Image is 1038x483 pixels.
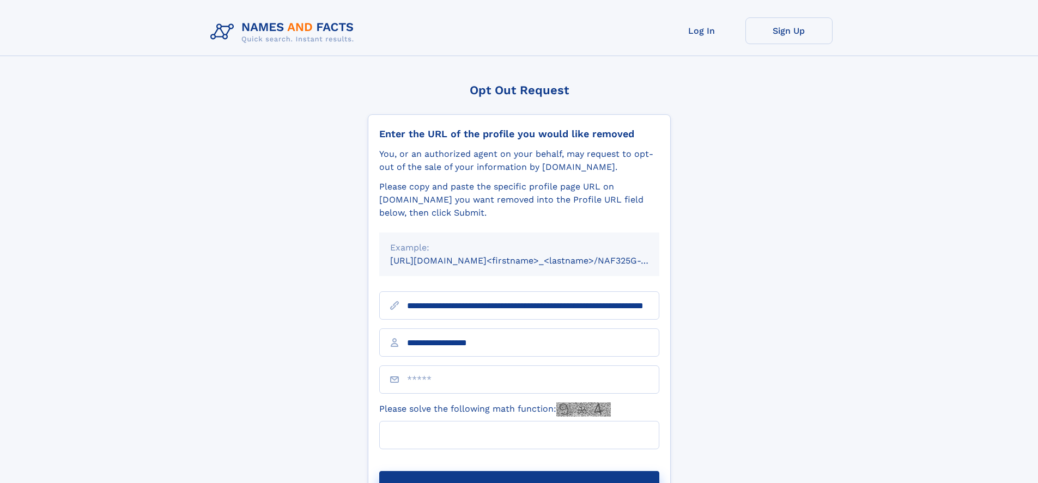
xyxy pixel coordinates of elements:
[206,17,363,47] img: Logo Names and Facts
[745,17,833,44] a: Sign Up
[379,402,611,417] label: Please solve the following math function:
[379,148,659,174] div: You, or an authorized agent on your behalf, may request to opt-out of the sale of your informatio...
[368,83,671,97] div: Opt Out Request
[390,255,680,266] small: [URL][DOMAIN_NAME]<firstname>_<lastname>/NAF325G-xxxxxxxx
[390,241,648,254] div: Example:
[658,17,745,44] a: Log In
[379,180,659,219] div: Please copy and paste the specific profile page URL on [DOMAIN_NAME] you want removed into the Pr...
[379,128,659,140] div: Enter the URL of the profile you would like removed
